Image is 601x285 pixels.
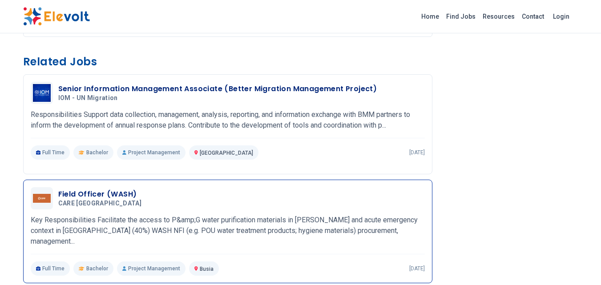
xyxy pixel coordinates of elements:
[117,145,186,160] p: Project Management
[200,150,253,156] span: [GEOGRAPHIC_DATA]
[23,7,90,26] img: Elevolt
[58,189,145,200] h3: Field Officer (WASH)
[33,84,51,102] img: IOM - UN Migration
[86,265,108,272] span: Bachelor
[31,261,70,276] p: Full Time
[58,84,377,94] h3: Senior Information Management Associate (Better Migration Management Project)
[33,194,51,202] img: CARE Kenya
[31,82,425,160] a: IOM - UN MigrationSenior Information Management Associate (Better Migration Management Project)IO...
[479,9,518,24] a: Resources
[409,265,425,272] p: [DATE]
[200,266,214,272] span: Busia
[418,9,443,24] a: Home
[31,215,425,247] p: Key Responsibilities Facilitate the access to P&amp;G water purification materials in [PERSON_NAM...
[557,242,601,285] iframe: Chat Widget
[548,8,575,25] a: Login
[86,149,108,156] span: Bachelor
[409,149,425,156] p: [DATE]
[31,145,70,160] p: Full Time
[31,109,425,131] p: Responsibilities Support data collection, management, analysis, reporting, and information exchan...
[58,200,142,208] span: CARE [GEOGRAPHIC_DATA]
[23,55,432,69] h3: Related Jobs
[443,9,479,24] a: Find Jobs
[117,261,186,276] p: Project Management
[31,187,425,276] a: CARE KenyaField Officer (WASH)CARE [GEOGRAPHIC_DATA]Key Responsibilities Facilitate the access to...
[518,9,548,24] a: Contact
[58,94,118,102] span: IOM - UN Migration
